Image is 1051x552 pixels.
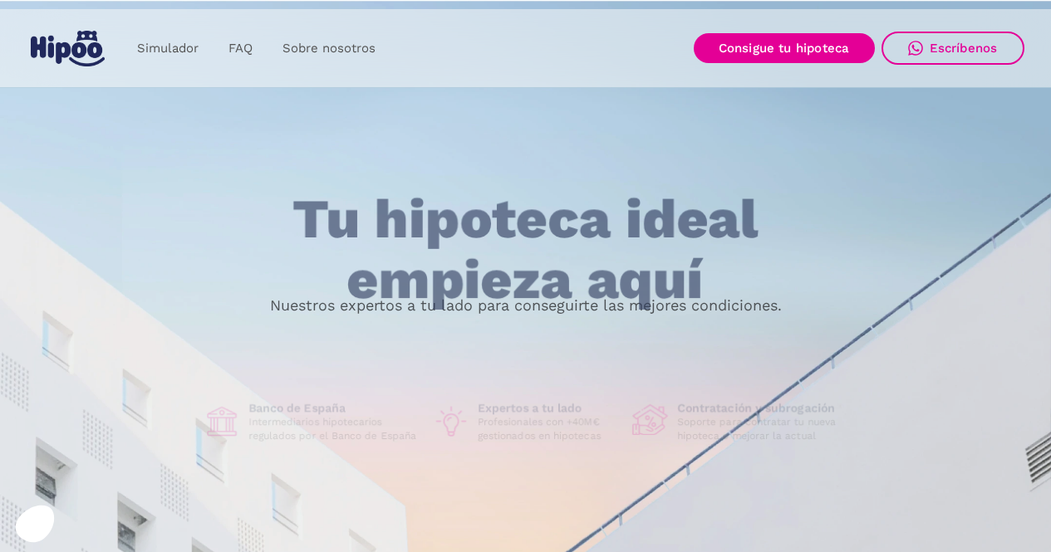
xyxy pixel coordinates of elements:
p: Nuestros expertos a tu lado para conseguirte las mejores condiciones. [270,299,782,312]
h1: Tu hipoteca ideal empieza aquí [210,189,840,310]
a: FAQ [214,32,268,65]
a: Sobre nosotros [268,32,390,65]
h1: Banco de España [248,401,420,416]
p: Intermediarios hipotecarios regulados por el Banco de España [248,416,420,442]
h1: Contratación y subrogación [677,401,848,416]
p: Soporte para contratar tu nueva hipoteca o mejorar la actual [677,416,848,442]
div: Escríbenos [930,41,998,56]
a: home [27,24,109,73]
a: Escríbenos [882,32,1024,65]
a: Simulador [122,32,214,65]
h1: Expertos a tu lado [478,401,619,416]
a: Consigue tu hipoteca [694,33,875,63]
